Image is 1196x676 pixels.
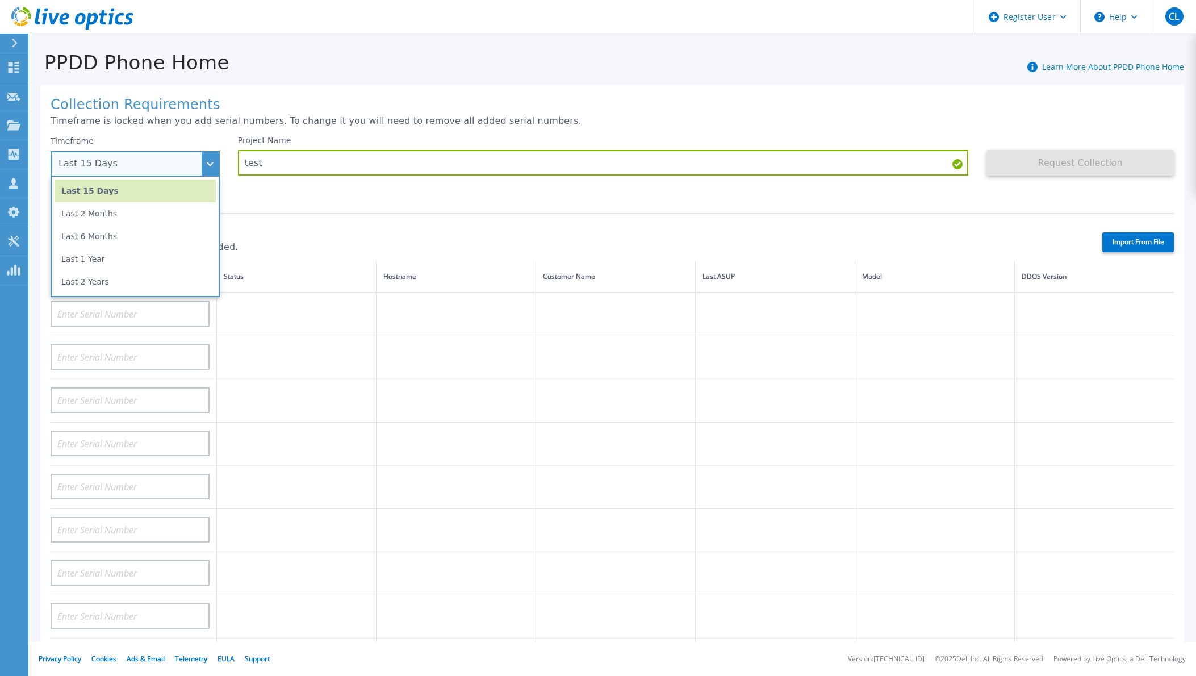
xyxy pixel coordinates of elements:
[91,654,116,664] a: Cookies
[848,656,925,663] li: Version: [TECHNICAL_ID]
[51,301,210,327] input: Enter Serial Number
[127,654,165,664] a: Ads & Email
[217,261,377,293] th: Status
[51,387,210,413] input: Enter Serial Number
[58,158,199,169] div: Last 15 Days
[175,654,207,664] a: Telemetry
[536,261,695,293] th: Customer Name
[1053,656,1186,663] li: Powered by Live Optics, a Dell Technology
[51,136,94,145] label: Timeframe
[238,136,291,144] label: Project Name
[51,116,1174,126] p: Timeframe is locked when you add serial numbers. To change it you will need to remove all added s...
[51,560,210,586] input: Enter Serial Number
[1042,61,1184,72] a: Learn More About PPDD Phone Home
[245,654,270,664] a: Support
[55,202,216,225] li: Last 2 Months
[39,654,81,664] a: Privacy Policy
[1102,232,1174,252] label: Import From File
[695,261,855,293] th: Last ASUP
[51,474,210,499] input: Enter Serial Number
[51,517,210,543] input: Enter Serial Number
[55,225,216,248] li: Last 6 Months
[51,223,1082,239] h1: Serial Numbers
[1169,12,1179,21] span: CL
[51,431,210,456] input: Enter Serial Number
[51,344,210,370] input: Enter Serial Number
[55,180,216,202] li: Last 15 Days
[376,261,536,293] th: Hostname
[28,52,229,74] h1: PPDD Phone Home
[238,150,969,176] input: Enter Project Name
[55,270,216,293] li: Last 2 Years
[51,603,210,629] input: Enter Serial Number
[855,261,1014,293] th: Model
[51,242,1082,252] p: 0 of 20 (max) serial numbers are added.
[1014,261,1174,293] th: DDOS Version
[986,150,1174,176] button: Request Collection
[935,656,1043,663] li: © 2025 Dell Inc. All Rights Reserved
[51,97,1174,113] h1: Collection Requirements
[218,654,235,664] a: EULA
[55,248,216,270] li: Last 1 Year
